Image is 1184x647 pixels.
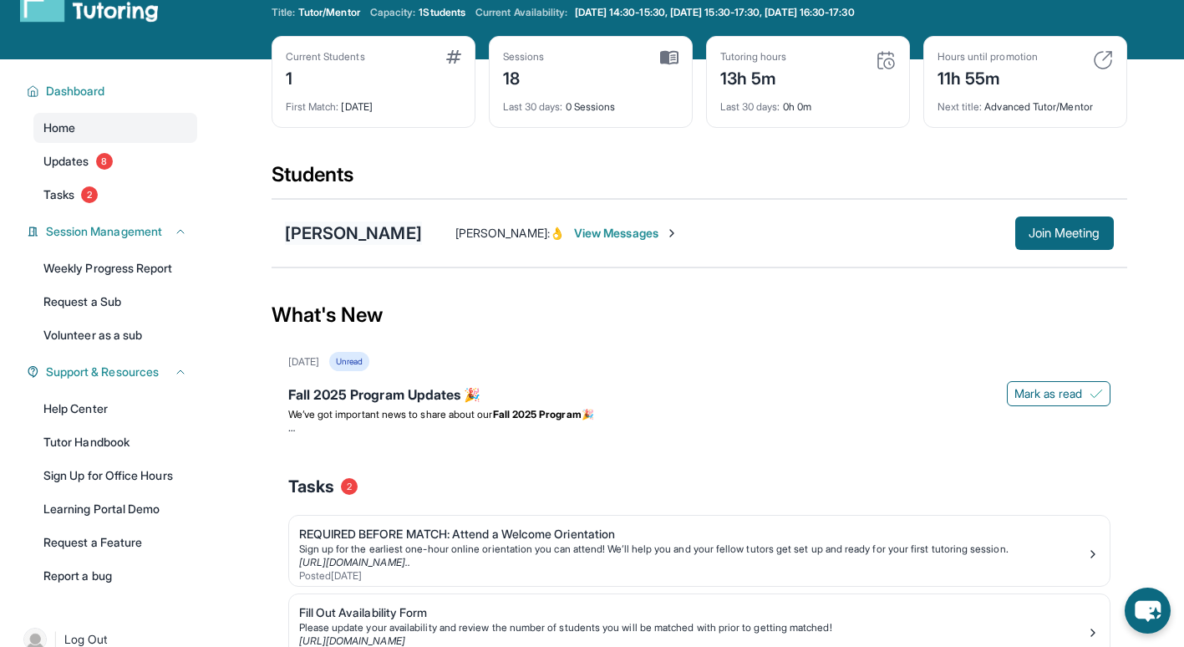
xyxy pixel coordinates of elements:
a: Home [33,113,197,143]
span: Tasks [288,475,334,498]
span: 1 Students [419,6,465,19]
span: 🎉 [582,408,594,420]
span: [DATE] 14:30-15:30, [DATE] 15:30-17:30, [DATE] 16:30-17:30 [575,6,855,19]
span: Next title : [938,100,983,113]
a: Request a Feature [33,527,197,558]
div: [DATE] [288,355,319,369]
span: Tutor/Mentor [298,6,360,19]
div: Tutoring hours [720,50,787,64]
span: We’ve got important news to share about our [288,408,493,420]
div: Sign up for the earliest one-hour online orientation you can attend! We’ll help you and your fell... [299,543,1086,556]
div: Sessions [503,50,545,64]
a: [URL][DOMAIN_NAME].. [299,556,410,568]
span: Tasks [43,186,74,203]
a: [URL][DOMAIN_NAME] [299,634,405,647]
span: Capacity: [370,6,416,19]
strong: Fall 2025 Program [493,408,582,420]
button: Session Management [39,223,187,240]
a: Updates8 [33,146,197,176]
span: Join Meeting [1029,228,1100,238]
span: 👌 [550,226,564,240]
img: card [876,50,896,70]
div: Hours until promotion [938,50,1038,64]
div: 11h 55m [938,64,1038,90]
div: What's New [272,278,1127,352]
div: [PERSON_NAME] [285,222,422,245]
span: Last 30 days : [503,100,563,113]
a: Report a bug [33,561,197,591]
a: Weekly Progress Report [33,253,197,283]
div: Posted [DATE] [299,569,1086,583]
a: Tasks2 [33,180,197,210]
span: Updates [43,153,89,170]
div: 18 [503,64,545,90]
div: 1 [286,64,365,90]
img: card [1093,50,1113,70]
span: Last 30 days : [720,100,780,113]
a: Tutor Handbook [33,427,197,457]
a: Sign Up for Office Hours [33,461,197,491]
img: card [446,50,461,64]
span: Dashboard [46,83,105,99]
span: Title: [272,6,295,19]
img: card [660,50,678,65]
img: Mark as read [1090,387,1103,400]
div: Fill Out Availability Form [299,604,1086,621]
div: Unread [329,352,369,371]
div: 13h 5m [720,64,787,90]
div: Fall 2025 Program Updates 🎉 [288,385,1110,408]
span: 8 [96,153,113,170]
div: Current Students [286,50,365,64]
div: REQUIRED BEFORE MATCH: Attend a Welcome Orientation [299,526,1086,543]
span: Session Management [46,223,162,240]
div: Please update your availability and review the number of students you will be matched with prior ... [299,621,1086,634]
div: 0 Sessions [503,90,678,114]
span: Support & Resources [46,364,159,380]
a: REQUIRED BEFORE MATCH: Attend a Welcome OrientationSign up for the earliest one-hour online orien... [289,516,1110,586]
span: 2 [81,186,98,203]
div: Advanced Tutor/Mentor [938,90,1113,114]
div: Students [272,161,1127,198]
span: [PERSON_NAME] : [455,226,550,240]
a: Request a Sub [33,287,197,317]
a: Volunteer as a sub [33,320,197,350]
a: Learning Portal Demo [33,494,197,524]
button: Dashboard [39,83,187,99]
a: Help Center [33,394,197,424]
div: [DATE] [286,90,461,114]
img: Chevron-Right [665,227,678,240]
span: First Match : [286,100,339,113]
a: [DATE] 14:30-15:30, [DATE] 15:30-17:30, [DATE] 16:30-17:30 [572,6,858,19]
div: 0h 0m [720,90,896,114]
button: Support & Resources [39,364,187,380]
span: 2 [341,478,358,495]
button: Mark as read [1007,381,1110,406]
span: Current Availability: [475,6,567,19]
button: chat-button [1125,588,1171,634]
span: Mark as read [1014,385,1083,402]
span: View Messages [574,225,678,242]
button: Join Meeting [1015,217,1114,250]
span: Home [43,120,75,136]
